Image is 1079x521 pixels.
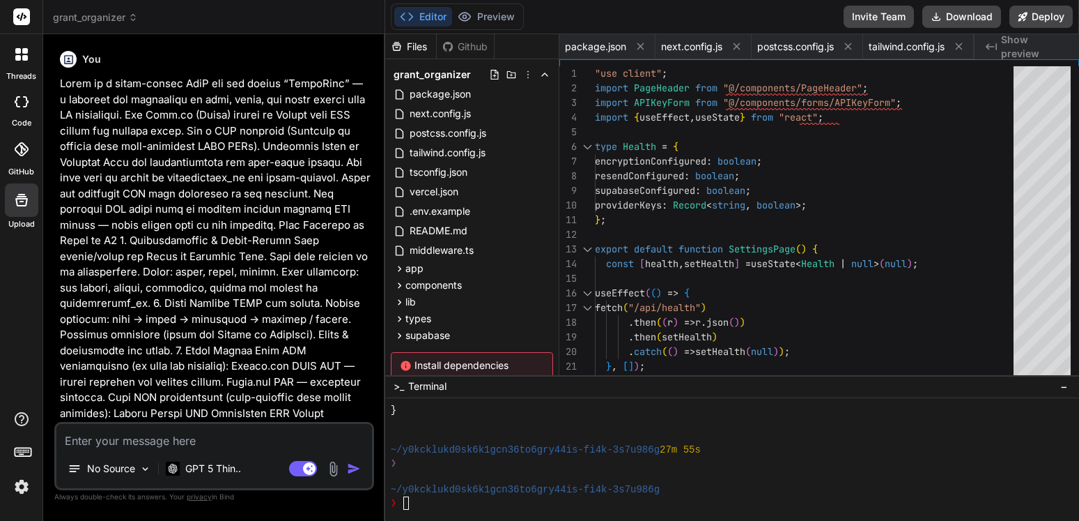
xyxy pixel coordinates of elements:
[8,166,34,178] label: GitHub
[595,184,695,197] span: supabaseConfigured
[12,117,31,129] label: code
[559,242,577,257] div: 13
[684,287,690,299] span: {
[408,379,447,393] span: Terminal
[662,345,667,358] span: (
[634,243,673,255] span: default
[673,345,678,358] span: )
[695,169,734,182] span: boolean
[408,86,472,103] span: package.json
[712,199,745,211] span: string
[751,111,773,123] span: from
[690,111,695,123] span: ,
[595,169,684,182] span: resendConfigured
[595,140,617,153] span: type
[139,463,151,475] img: Pick Models
[773,345,779,358] span: )
[701,316,706,329] span: .
[559,271,577,286] div: 15
[408,125,488,142] span: postcss.config.js
[745,199,751,211] span: ,
[559,183,577,198] div: 9
[559,169,577,183] div: 8
[391,497,398,510] span: ❯
[559,374,577,388] div: 22
[756,155,762,167] span: ;
[795,199,807,211] span: >;
[656,316,662,329] span: (
[6,70,36,82] label: threads
[10,475,33,499] img: settings
[896,96,901,109] span: ;
[559,110,577,125] div: 4
[408,183,460,200] span: vercel.json
[628,301,701,314] span: "/api/health"
[662,331,712,343] span: setHealth
[684,257,734,270] span: setHealth
[673,140,678,153] span: {
[347,462,361,476] img: icon
[745,184,751,197] span: ;
[612,360,617,372] span: ,
[695,82,717,94] span: from
[667,316,673,329] span: r
[595,67,662,80] span: "use client"
[717,155,756,167] span: boolean
[645,287,651,299] span: (
[634,111,639,123] span: {
[639,257,645,270] span: [
[394,7,452,27] button: Editor
[559,81,577,96] div: 2
[82,52,101,66] h6: You
[559,315,577,330] div: 18
[673,199,706,211] span: Record
[662,140,667,153] span: =
[628,345,634,358] span: .
[559,359,577,374] div: 21
[851,257,874,270] span: null
[673,316,678,329] span: )
[559,345,577,359] div: 20
[1060,379,1068,393] span: −
[628,316,634,329] span: .
[706,155,712,167] span: :
[385,40,436,54] div: Files
[667,345,673,358] span: (
[559,213,577,227] div: 11
[595,287,645,299] span: useEffect
[756,199,795,211] span: boolean
[695,184,701,197] span: :
[628,331,634,343] span: .
[734,257,740,270] span: ]
[1057,375,1071,398] button: −
[578,301,596,315] div: Click to collapse the range.
[408,144,487,161] span: tailwind.config.js
[325,461,341,477] img: attachment
[662,67,667,80] span: ;
[606,257,634,270] span: const
[54,490,374,504] p: Always double-check its answers. Your in Bind
[578,242,596,257] div: Click to collapse the range.
[634,96,690,109] span: APIKeyForm
[408,105,472,122] span: next.config.js
[639,111,690,123] span: useEffect
[678,257,684,270] span: ,
[751,257,795,270] span: useState
[695,345,745,358] span: setHealth
[600,213,606,226] span: ;
[869,40,945,54] span: tailwind.config.js
[701,301,706,314] span: )
[913,257,918,270] span: ;
[885,257,907,270] span: null
[740,316,745,329] span: )
[595,82,628,94] span: import
[695,316,701,329] span: r
[706,316,729,329] span: json
[623,140,656,153] span: Health
[729,243,795,255] span: SettingsPage
[801,257,835,270] span: Health
[818,111,823,123] span: ;
[559,154,577,169] div: 7
[559,330,577,345] div: 19
[623,360,628,372] span: [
